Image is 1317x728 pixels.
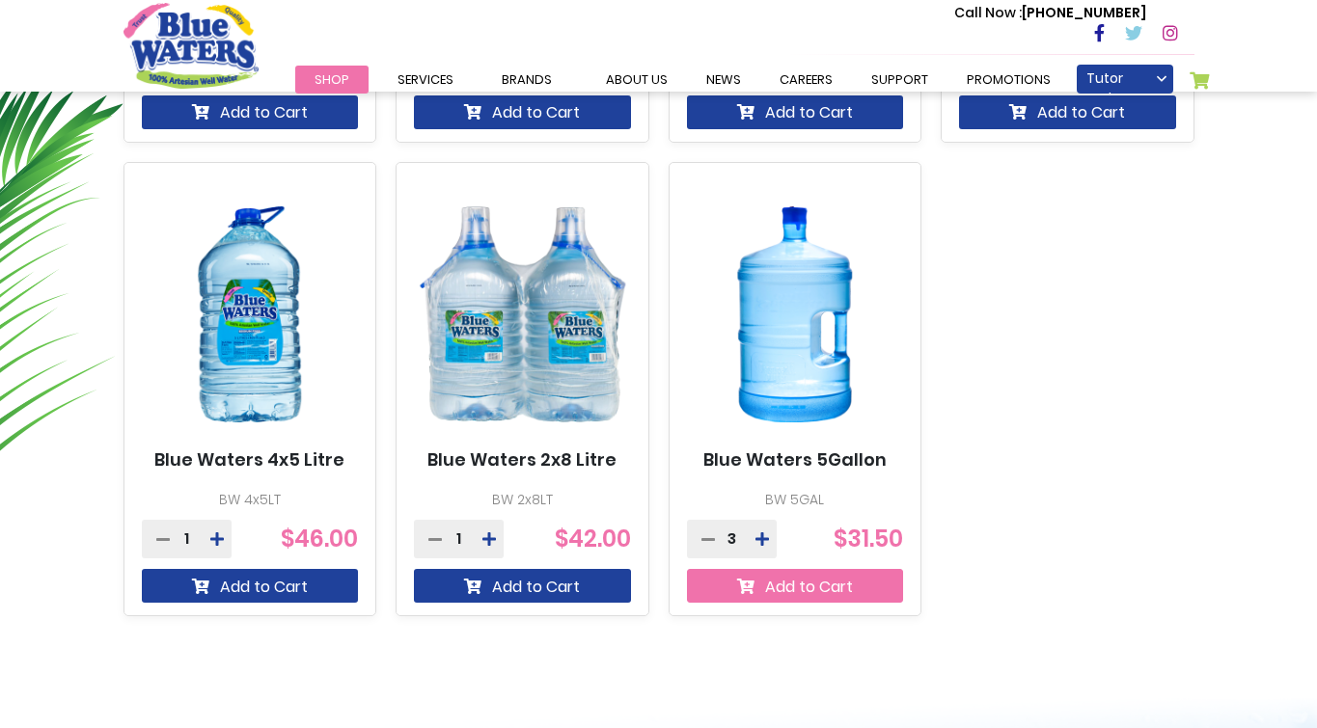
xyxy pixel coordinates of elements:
button: Add to Cart [414,569,631,603]
button: Add to Cart [959,95,1176,129]
a: about us [587,66,687,94]
button: Add to Cart [687,569,904,603]
p: BW 5GAL [687,490,904,510]
a: Blue Waters 2x8 Litre [427,449,617,471]
span: Services [398,70,453,89]
a: Tutor Owls [1077,65,1173,94]
img: Blue Waters 4x5 Litre [142,179,359,450]
img: Blue Waters 5Gallon [687,179,904,450]
span: Call Now : [954,3,1022,22]
button: Add to Cart [687,95,904,129]
button: Add to Cart [414,95,631,129]
a: News [687,66,760,94]
a: Blue Waters 4x5 Litre [154,449,344,471]
p: BW 4x5LT [142,490,359,510]
a: careers [760,66,852,94]
span: Brands [502,70,552,89]
p: BW 2x8LT [414,490,631,510]
button: Add to Cart [142,569,359,603]
p: [PHONE_NUMBER] [954,3,1146,23]
span: $46.00 [281,523,358,554]
a: Promotions [947,66,1070,94]
span: Shop [315,70,349,89]
img: Blue Waters 2x8 Litre [414,179,631,450]
span: $42.00 [555,523,631,554]
a: support [852,66,947,94]
a: Blue Waters 5Gallon [703,449,887,471]
span: $31.50 [834,523,903,554]
a: store logo [123,3,259,88]
button: Add to Cart [142,95,359,129]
